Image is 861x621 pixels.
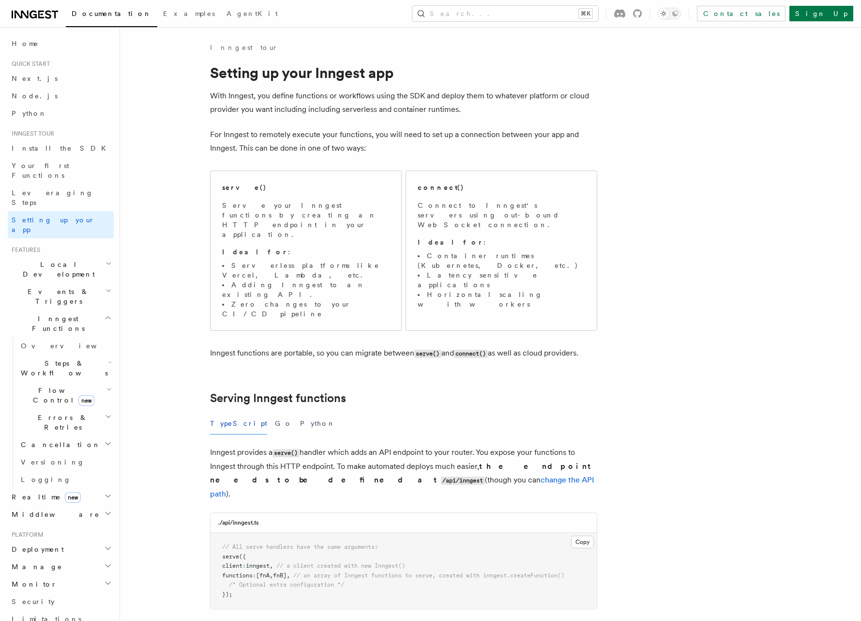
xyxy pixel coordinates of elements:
[222,183,267,192] h2: serve()
[12,39,39,48] span: Home
[8,314,105,333] span: Inngest Functions
[12,189,93,206] span: Leveraging Steps
[8,130,54,138] span: Inngest tour
[210,64,597,81] h1: Setting up your Inngest app
[571,536,594,548] button: Copy
[222,591,232,598] span: });
[8,60,50,68] span: Quick start
[8,260,106,279] span: Local Development
[8,184,114,211] a: Leveraging Steps
[287,572,290,579] span: ,
[163,10,215,17] span: Examples
[210,43,278,52] a: Inngest tour
[12,75,58,82] span: Next.js
[418,251,585,270] li: Container runtimes (Kubernetes, Docker, etc.)
[218,519,259,527] h3: ./api/inngest.ts
[293,572,564,579] span: // an array of Inngest functions to serve, created with inngest.createFunction()
[8,488,114,506] button: Realtimenew
[221,3,284,26] a: AgentKit
[72,10,151,17] span: Documentation
[418,237,585,247] p: :
[8,157,114,184] a: Your first Functions
[17,337,114,355] a: Overview
[210,171,402,331] a: serve()Serve your Inngest functions by creating an HTTP endpoint in your application.Ideal for:Se...
[222,201,390,239] p: Serve your Inngest functions by creating an HTTP endpoint in your application.
[222,280,390,299] li: Adding Inngest to an existing API.
[239,553,246,560] span: ({
[273,572,287,579] span: fnB]
[789,6,853,21] a: Sign Up
[222,261,390,280] li: Serverless platforms like Vercel, Lambda, etc.
[8,544,64,554] span: Deployment
[242,562,246,569] span: :
[418,270,585,290] li: Latency sensitive applications
[222,247,390,257] p: :
[222,562,242,569] span: client
[78,395,94,406] span: new
[441,477,485,485] code: /api/inngest
[12,92,58,100] span: Node.js
[454,350,488,358] code: connect()
[300,413,335,435] button: Python
[276,562,405,569] span: // a client created with new Inngest()
[8,287,106,306] span: Events & Triggers
[17,382,114,409] button: Flow Controlnew
[229,581,344,588] span: /* Optional extra configuration */
[21,342,121,350] span: Overview
[222,572,253,579] span: functions
[8,140,114,157] a: Install the SDK
[12,598,55,605] span: Security
[418,201,585,230] p: Connect to Inngest's servers using out-bound WebSocket connection.
[210,128,597,155] p: For Inngest to remotely execute your functions, you will need to set up a connection between your...
[21,458,85,466] span: Versioning
[579,9,592,18] kbd: ⌘K
[227,10,278,17] span: AgentKit
[210,346,597,360] p: Inngest functions are portable, so you can migrate between and as well as cloud providers.
[8,510,100,519] span: Middleware
[210,413,267,435] button: TypeScript
[272,449,300,457] code: serve()
[8,70,114,87] a: Next.js
[157,3,221,26] a: Examples
[12,109,47,117] span: Python
[8,337,114,488] div: Inngest Functions
[8,575,114,593] button: Monitor
[65,492,81,503] span: new
[8,310,114,337] button: Inngest Functions
[8,87,114,105] a: Node.js
[8,562,62,572] span: Manage
[275,413,292,435] button: Go
[222,299,390,319] li: Zero changes to your CI/CD pipeline
[246,562,270,569] span: inngest
[658,8,681,19] button: Toggle dark mode
[418,183,464,192] h2: connect()
[8,541,114,558] button: Deployment
[21,476,71,483] span: Logging
[17,409,114,436] button: Errors & Retries
[414,350,441,358] code: serve()
[406,171,597,331] a: connect()Connect to Inngest's servers using out-bound WebSocket connection.Ideal for:Container ru...
[210,446,597,501] p: Inngest provides a handler which adds an API endpoint to your router. You expose your functions t...
[222,248,288,256] strong: Ideal for
[222,553,239,560] span: serve
[222,543,378,550] span: // All serve handlers have the same arguments:
[210,391,346,405] a: Serving Inngest functions
[17,358,108,378] span: Steps & Workflows
[412,6,598,21] button: Search...⌘K
[12,162,69,179] span: Your first Functions
[12,216,95,233] span: Setting up your app
[270,572,273,579] span: ,
[8,492,81,502] span: Realtime
[17,471,114,488] a: Logging
[697,6,785,21] a: Contact sales
[253,572,256,579] span: :
[210,89,597,116] p: With Inngest, you define functions or workflows using the SDK and deploy them to whatever platfor...
[8,35,114,52] a: Home
[8,246,40,254] span: Features
[418,238,483,246] strong: Ideal for
[8,283,114,310] button: Events & Triggers
[17,386,106,405] span: Flow Control
[8,558,114,575] button: Manage
[8,256,114,283] button: Local Development
[270,562,273,569] span: ,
